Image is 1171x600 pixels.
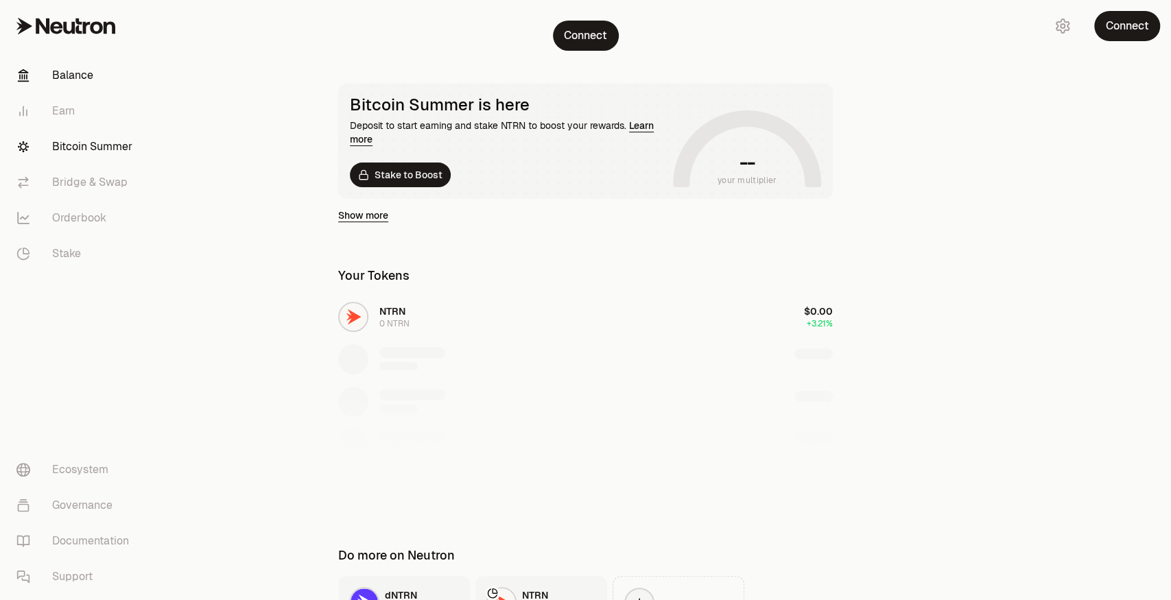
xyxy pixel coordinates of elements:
div: Deposit to start earning and stake NTRN to boost your rewards. [350,119,667,146]
a: Balance [5,58,148,93]
a: Support [5,559,148,595]
button: Connect [1094,11,1160,41]
a: Orderbook [5,200,148,236]
button: Connect [553,21,619,51]
div: Your Tokens [338,266,410,285]
span: your multiplier [718,173,777,187]
a: Documentation [5,523,148,559]
a: Show more [338,208,388,222]
a: Bitcoin Summer [5,129,148,165]
h1: -- [740,152,755,173]
a: Governance [5,488,148,523]
div: Bitcoin Summer is here [350,95,667,115]
a: Earn [5,93,148,129]
a: Stake [5,236,148,272]
a: Ecosystem [5,452,148,488]
a: Stake to Boost [350,163,451,187]
div: Do more on Neutron [338,546,455,565]
a: Bridge & Swap [5,165,148,200]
